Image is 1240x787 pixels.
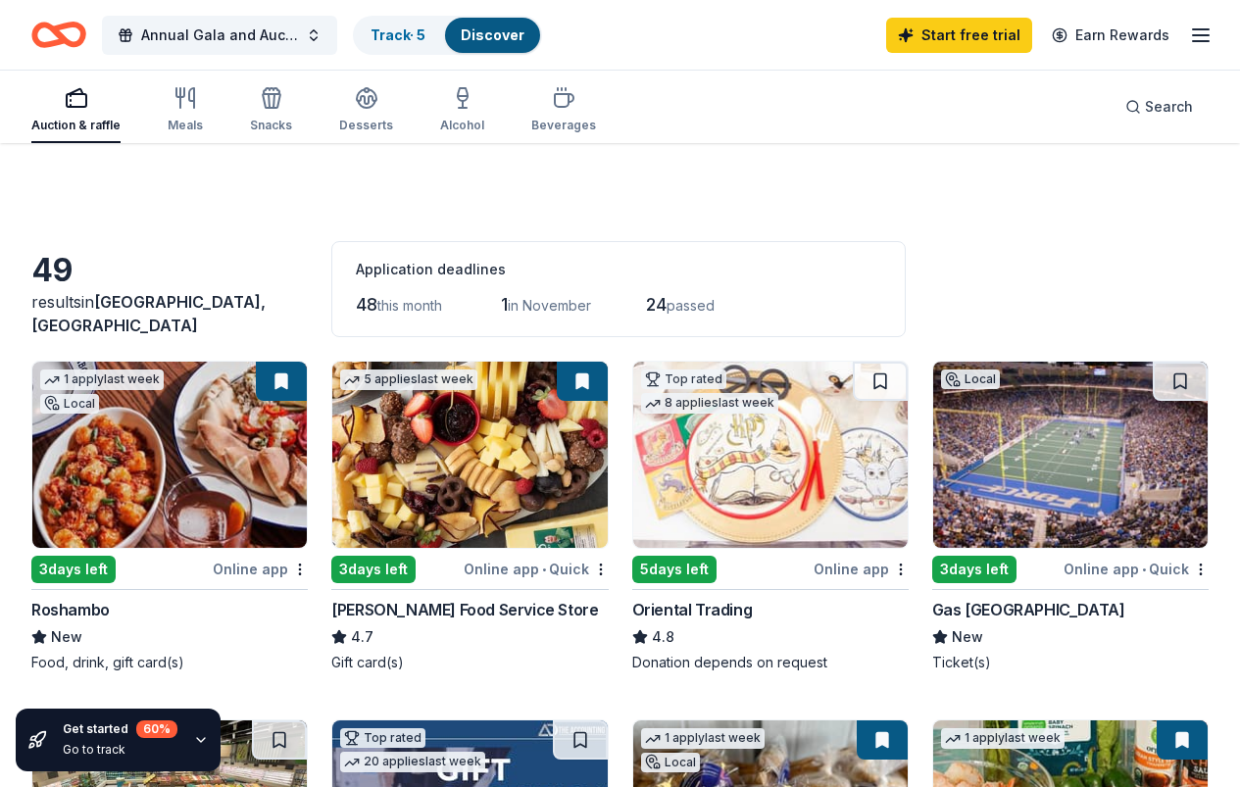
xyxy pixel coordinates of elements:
[31,292,266,335] span: [GEOGRAPHIC_DATA], [GEOGRAPHIC_DATA]
[331,653,608,672] div: Gift card(s)
[31,290,308,337] div: results
[531,78,596,143] button: Beverages
[102,16,337,55] button: Annual Gala and Auction
[932,653,1209,672] div: Ticket(s)
[31,361,308,672] a: Image for Roshambo1 applylast weekLocal3days leftOnline appRoshamboNewFood, drink, gift card(s)
[339,118,393,133] div: Desserts
[632,653,909,672] div: Donation depends on request
[332,362,607,548] img: Image for Gordon Food Service Store
[1040,18,1181,53] a: Earn Rewards
[941,369,1000,389] div: Local
[377,297,442,314] span: this month
[952,625,983,649] span: New
[371,26,425,43] a: Track· 5
[250,78,292,143] button: Snacks
[641,369,726,389] div: Top rated
[461,26,524,43] a: Discover
[641,393,778,414] div: 8 applies last week
[933,362,1208,548] img: Image for Gas South District
[501,294,508,315] span: 1
[641,728,765,749] div: 1 apply last week
[31,653,308,672] div: Food, drink, gift card(s)
[63,720,177,738] div: Get started
[353,16,542,55] button: Track· 5Discover
[531,118,596,133] div: Beverages
[633,362,908,548] img: Image for Oriental Trading
[31,598,110,621] div: Roshambo
[63,742,177,758] div: Go to track
[652,625,674,649] span: 4.8
[932,556,1017,583] div: 3 days left
[1110,87,1209,126] button: Search
[340,369,477,390] div: 5 applies last week
[1142,562,1146,577] span: •
[40,394,99,414] div: Local
[941,728,1065,749] div: 1 apply last week
[632,361,909,672] a: Image for Oriental TradingTop rated8 applieslast week5days leftOnline appOriental Trading4.8Donat...
[136,720,177,738] div: 60 %
[646,294,667,315] span: 24
[932,361,1209,672] a: Image for Gas South DistrictLocal3days leftOnline app•QuickGas [GEOGRAPHIC_DATA]NewTicket(s)
[814,557,909,581] div: Online app
[31,12,86,58] a: Home
[331,556,416,583] div: 3 days left
[213,557,308,581] div: Online app
[31,292,266,335] span: in
[632,598,753,621] div: Oriental Trading
[250,118,292,133] div: Snacks
[1145,95,1193,119] span: Search
[340,728,425,748] div: Top rated
[331,361,608,672] a: Image for Gordon Food Service Store5 applieslast week3days leftOnline app•Quick[PERSON_NAME] Food...
[886,18,1032,53] a: Start free trial
[168,118,203,133] div: Meals
[31,251,308,290] div: 49
[641,753,700,772] div: Local
[351,625,373,649] span: 4.7
[31,78,121,143] button: Auction & raffle
[32,362,307,548] img: Image for Roshambo
[1064,557,1209,581] div: Online app Quick
[31,118,121,133] div: Auction & raffle
[168,78,203,143] button: Meals
[508,297,591,314] span: in November
[464,557,609,581] div: Online app Quick
[40,369,164,390] div: 1 apply last week
[932,598,1125,621] div: Gas [GEOGRAPHIC_DATA]
[440,118,484,133] div: Alcohol
[542,562,546,577] span: •
[356,258,881,281] div: Application deadlines
[339,78,393,143] button: Desserts
[632,556,717,583] div: 5 days left
[141,24,298,47] span: Annual Gala and Auction
[51,625,82,649] span: New
[356,294,377,315] span: 48
[31,556,116,583] div: 3 days left
[440,78,484,143] button: Alcohol
[331,598,598,621] div: [PERSON_NAME] Food Service Store
[667,297,715,314] span: passed
[340,752,485,772] div: 20 applies last week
